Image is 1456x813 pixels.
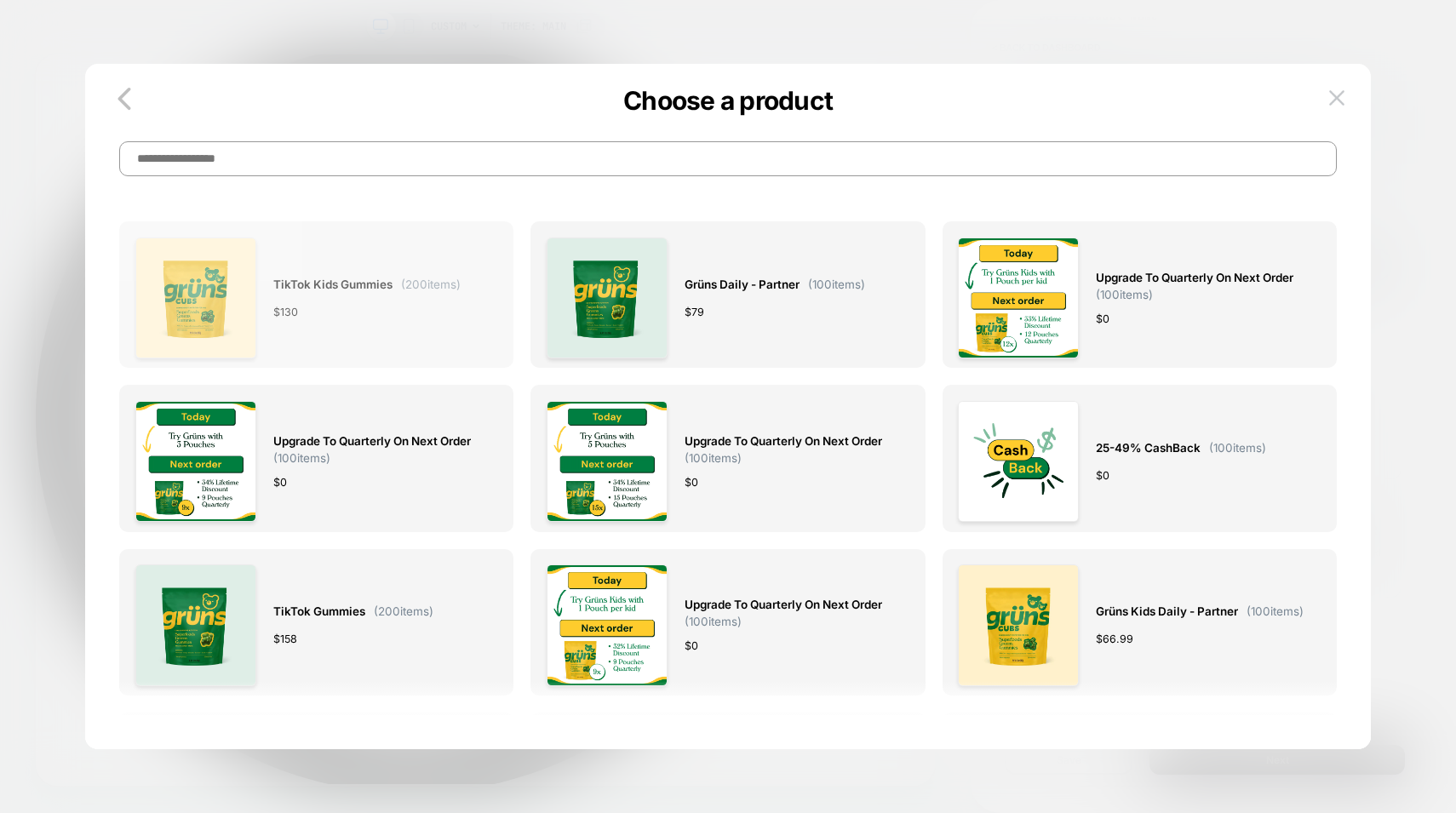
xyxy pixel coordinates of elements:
img: GrunsCubsQuarterlyQty4.webp [958,238,1079,358]
span: $ 0 [1096,310,1109,328]
span: Upgrade to Quarterly on Next Order [1096,268,1293,288]
span: $ 0 [1096,467,1109,484]
span: $ 66.99 [1096,630,1133,648]
p: Choose a product [85,85,1371,116]
span: ( 100 items) [1209,441,1266,455]
span: Grüns Kids Daily - Partner [1096,602,1238,621]
img: close [1329,90,1344,105]
span: ( 100 items) [1096,288,1153,301]
span: ( 100 items) [1247,604,1304,618]
span: 25-49% CashBack [1096,438,1201,458]
img: 1Kids.webp [958,564,1079,685]
img: Cash_Back_A.png [958,401,1079,522]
